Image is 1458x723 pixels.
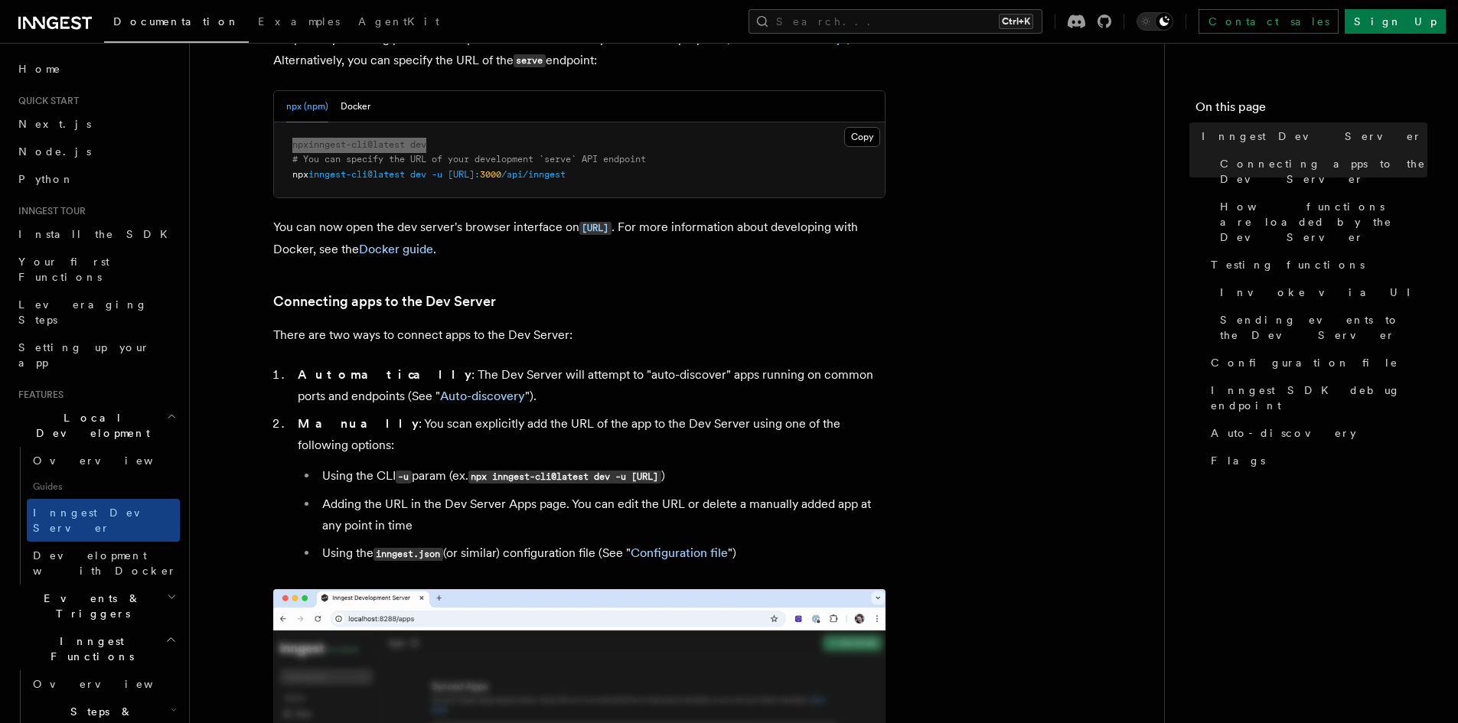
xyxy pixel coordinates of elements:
strong: Automatically [298,367,471,382]
a: Python [12,165,180,193]
span: Python [18,173,74,185]
button: Search...Ctrl+K [749,9,1042,34]
span: How functions are loaded by the Dev Server [1220,199,1427,245]
code: serve [514,54,546,67]
a: How functions are loaded by the Dev Server [1214,193,1427,251]
span: Leveraging Steps [18,298,148,326]
span: Documentation [113,15,240,28]
span: Development with Docker [33,549,177,577]
span: Invoke via UI [1220,285,1424,300]
button: Copy [844,127,880,147]
span: Inngest SDK debug endpoint [1211,383,1427,413]
a: Connecting apps to the Dev Server [1214,150,1427,193]
a: Your first Functions [12,248,180,291]
a: Inngest Dev Server [27,499,180,542]
a: Auto-discovery [758,31,843,46]
p: You can now open the dev server's browser interface on . For more information about developing wi... [273,217,886,260]
code: -u [396,471,412,484]
span: Install the SDK [18,228,177,240]
a: AgentKit [349,5,448,41]
a: Node.js [12,138,180,165]
span: npx [292,169,308,180]
span: AgentKit [358,15,439,28]
span: Inngest Functions [12,633,165,664]
li: Adding the URL in the Dev Server Apps page. You can edit the URL or delete a manually added app a... [318,493,886,536]
span: npx [292,139,308,150]
span: dev [410,169,426,180]
span: Home [18,61,61,77]
li: : The Dev Server will attempt to "auto-discover" apps running on common ports and endpoints (See ... [293,364,886,407]
button: Local Development [12,404,180,447]
a: Install the SDK [12,220,180,248]
a: Auto-discovery [1205,419,1427,447]
span: inngest-cli@latest [308,169,405,180]
li: : You scan explicitly add the URL of the app to the Dev Server using one of the following options: [293,413,886,565]
a: [URL] [579,220,612,234]
strong: Manually [298,416,419,431]
a: Examples [249,5,349,41]
a: Docker guide [359,242,433,256]
span: Inngest Dev Server [1202,129,1422,144]
li: Using the (or similar) configuration file (See " ") [318,542,886,565]
li: Using the CLI param (ex. ) [318,465,886,487]
h4: On this page [1195,98,1427,122]
span: [URL]: [448,169,480,180]
span: dev [410,139,426,150]
span: Guides [27,474,180,499]
span: # You can specify the URL of your development `serve` API endpoint [292,154,646,164]
a: Development with Docker [27,542,180,585]
button: Inngest Functions [12,627,180,670]
a: Invoke via UI [1214,278,1427,306]
a: Testing functions [1205,251,1427,278]
a: Contact sales [1199,9,1339,34]
a: Configuration file [1205,349,1427,376]
span: Examples [258,15,340,28]
a: Overview [27,447,180,474]
code: npx inngest-cli@latest dev -u [URL] [468,471,661,484]
span: -u [432,169,442,180]
a: Setting up your app [12,334,180,376]
span: Your first Functions [18,256,109,283]
p: There are two ways to connect apps to the Dev Server: [273,324,886,346]
a: Overview [27,670,180,698]
a: Configuration file [631,546,728,560]
code: inngest.json [373,548,443,561]
span: Quick start [12,95,79,107]
button: Docker [341,91,370,122]
span: Flags [1211,453,1265,468]
span: Setting up your app [18,341,150,369]
a: Inngest Dev Server [1195,122,1427,150]
a: Connecting apps to the Dev Server [273,291,496,312]
code: [URL] [579,222,612,235]
span: inngest-cli@latest [308,139,405,150]
a: Sign Up [1345,9,1446,34]
span: Overview [33,454,191,467]
span: Inngest Dev Server [33,506,164,534]
a: Flags [1205,447,1427,474]
button: npx (npm) [286,91,328,122]
span: Testing functions [1211,257,1365,272]
span: Connecting apps to the Dev Server [1220,156,1427,187]
span: Inngest tour [12,205,86,217]
a: Home [12,55,180,83]
span: Next.js [18,118,91,130]
span: Sending events to the Dev Server [1220,312,1427,343]
span: Features [12,389,64,401]
a: Documentation [104,5,249,43]
span: Auto-discovery [1211,425,1356,441]
span: 3000 [480,169,501,180]
a: Sending events to the Dev Server [1214,306,1427,349]
kbd: Ctrl+K [999,14,1033,29]
button: Toggle dark mode [1137,12,1173,31]
span: Node.js [18,145,91,158]
a: Inngest SDK debug endpoint [1205,376,1427,419]
a: Auto-discovery [440,389,525,403]
a: Leveraging Steps [12,291,180,334]
span: /api/inngest [501,169,566,180]
button: Events & Triggers [12,585,180,627]
span: Local Development [12,410,167,441]
div: Local Development [12,447,180,585]
a: Next.js [12,110,180,138]
span: Configuration file [1211,355,1398,370]
span: Events & Triggers [12,591,167,621]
